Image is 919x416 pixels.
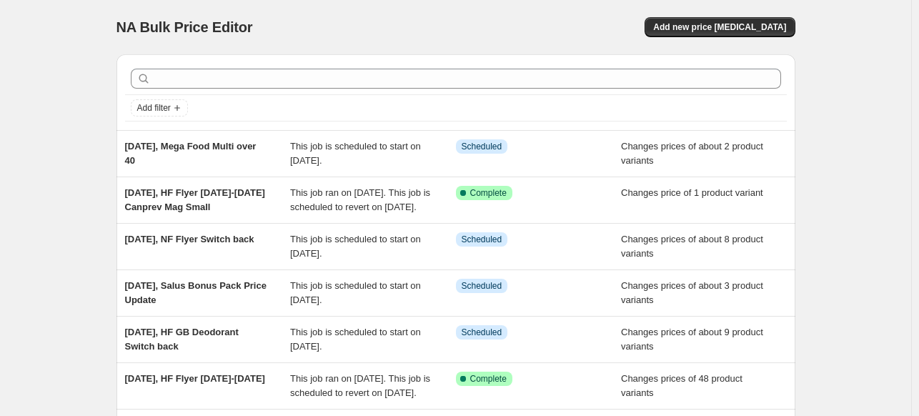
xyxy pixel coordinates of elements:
span: [DATE], Mega Food Multi over 40 [125,141,257,166]
button: Add new price [MEDICAL_DATA] [645,17,795,37]
span: This job ran on [DATE]. This job is scheduled to revert on [DATE]. [290,373,430,398]
span: [DATE], HF Flyer [DATE]-[DATE] Canprev Mag Small [125,187,265,212]
span: This job is scheduled to start on [DATE]. [290,234,421,259]
span: Scheduled [462,327,502,338]
span: [DATE], Salus Bonus Pack Price Update [125,280,267,305]
span: This job ran on [DATE]. This job is scheduled to revert on [DATE]. [290,187,430,212]
span: This job is scheduled to start on [DATE]. [290,327,421,352]
span: [DATE], HF Flyer [DATE]-[DATE] [125,373,265,384]
span: This job is scheduled to start on [DATE]. [290,280,421,305]
span: Changes prices of about 3 product variants [621,280,763,305]
span: Scheduled [462,234,502,245]
span: Changes prices of about 8 product variants [621,234,763,259]
button: Add filter [131,99,188,117]
span: NA Bulk Price Editor [116,19,253,35]
span: Scheduled [462,141,502,152]
span: Add filter [137,102,171,114]
span: Add new price [MEDICAL_DATA] [653,21,786,33]
span: Changes price of 1 product variant [621,187,763,198]
span: [DATE], NF Flyer Switch back [125,234,254,244]
span: Complete [470,187,507,199]
span: Complete [470,373,507,385]
span: Changes prices of about 9 product variants [621,327,763,352]
span: Changes prices of 48 product variants [621,373,742,398]
span: This job is scheduled to start on [DATE]. [290,141,421,166]
span: Scheduled [462,280,502,292]
span: Changes prices of about 2 product variants [621,141,763,166]
span: [DATE], HF GB Deodorant Switch back [125,327,239,352]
